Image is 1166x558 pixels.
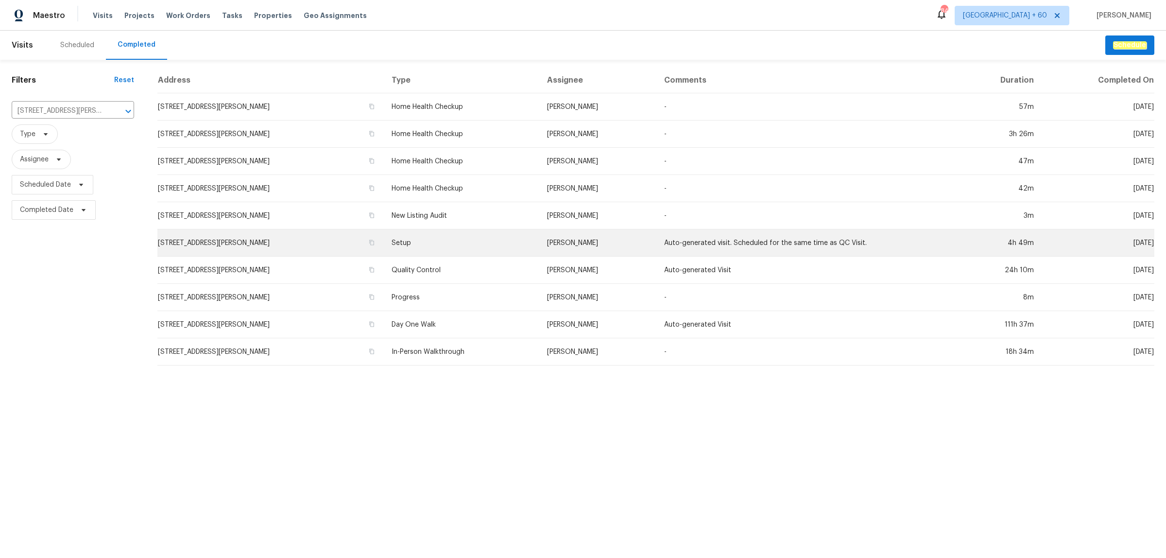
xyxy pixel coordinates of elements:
[1042,229,1154,257] td: [DATE]
[384,68,539,93] th: Type
[1042,311,1154,338] td: [DATE]
[384,148,539,175] td: Home Health Checkup
[656,202,956,229] td: -
[656,284,956,311] td: -
[157,93,384,121] td: [STREET_ADDRESS][PERSON_NAME]
[118,40,155,50] div: Completed
[1042,121,1154,148] td: [DATE]
[656,229,956,257] td: Auto-generated visit. Scheduled for the same time as QC Visit.
[656,338,956,366] td: -
[656,68,956,93] th: Comments
[157,202,384,229] td: [STREET_ADDRESS][PERSON_NAME]
[656,93,956,121] td: -
[1042,175,1154,202] td: [DATE]
[20,155,49,164] span: Assignee
[384,229,539,257] td: Setup
[20,180,71,190] span: Scheduled Date
[1042,284,1154,311] td: [DATE]
[33,11,65,20] span: Maestro
[157,68,384,93] th: Address
[367,102,376,111] button: Copy Address
[539,229,656,257] td: [PERSON_NAME]
[166,11,210,20] span: Work Orders
[93,11,113,20] span: Visits
[254,11,292,20] span: Properties
[367,265,376,274] button: Copy Address
[1042,148,1154,175] td: [DATE]
[955,202,1042,229] td: 3m
[12,35,33,56] span: Visits
[955,229,1042,257] td: 4h 49m
[384,311,539,338] td: Day One Walk
[1105,35,1154,55] button: Schedule
[304,11,367,20] span: Geo Assignments
[367,320,376,329] button: Copy Address
[941,6,947,16] div: 848
[384,257,539,284] td: Quality Control
[1042,68,1154,93] th: Completed On
[384,338,539,366] td: In-Person Walkthrough
[367,184,376,192] button: Copy Address
[114,75,134,85] div: Reset
[955,148,1042,175] td: 47m
[955,284,1042,311] td: 8m
[955,68,1042,93] th: Duration
[539,148,656,175] td: [PERSON_NAME]
[539,311,656,338] td: [PERSON_NAME]
[384,93,539,121] td: Home Health Checkup
[121,105,135,118] button: Open
[955,257,1042,284] td: 24h 10m
[124,11,154,20] span: Projects
[222,12,242,19] span: Tasks
[1042,257,1154,284] td: [DATE]
[1093,11,1151,20] span: [PERSON_NAME]
[539,202,656,229] td: [PERSON_NAME]
[539,93,656,121] td: [PERSON_NAME]
[539,68,656,93] th: Assignee
[157,257,384,284] td: [STREET_ADDRESS][PERSON_NAME]
[157,284,384,311] td: [STREET_ADDRESS][PERSON_NAME]
[656,257,956,284] td: Auto-generated Visit
[1113,41,1147,49] em: Schedule
[539,338,656,366] td: [PERSON_NAME]
[157,148,384,175] td: [STREET_ADDRESS][PERSON_NAME]
[12,104,107,119] input: Search for an address...
[157,229,384,257] td: [STREET_ADDRESS][PERSON_NAME]
[367,293,376,301] button: Copy Address
[955,338,1042,366] td: 18h 34m
[12,75,114,85] h1: Filters
[539,175,656,202] td: [PERSON_NAME]
[955,93,1042,121] td: 57m
[963,11,1047,20] span: [GEOGRAPHIC_DATA] + 60
[367,238,376,247] button: Copy Address
[539,121,656,148] td: [PERSON_NAME]
[157,121,384,148] td: [STREET_ADDRESS][PERSON_NAME]
[20,129,35,139] span: Type
[1042,338,1154,366] td: [DATE]
[384,202,539,229] td: New Listing Audit
[955,175,1042,202] td: 42m
[656,121,956,148] td: -
[384,175,539,202] td: Home Health Checkup
[384,121,539,148] td: Home Health Checkup
[384,284,539,311] td: Progress
[157,175,384,202] td: [STREET_ADDRESS][PERSON_NAME]
[656,148,956,175] td: -
[539,284,656,311] td: [PERSON_NAME]
[60,40,94,50] div: Scheduled
[157,338,384,366] td: [STREET_ADDRESS][PERSON_NAME]
[367,157,376,165] button: Copy Address
[367,347,376,356] button: Copy Address
[656,311,956,338] td: Auto-generated Visit
[367,211,376,220] button: Copy Address
[656,175,956,202] td: -
[157,311,384,338] td: [STREET_ADDRESS][PERSON_NAME]
[1042,93,1154,121] td: [DATE]
[1042,202,1154,229] td: [DATE]
[539,257,656,284] td: [PERSON_NAME]
[955,311,1042,338] td: 111h 37m
[955,121,1042,148] td: 3h 26m
[20,205,73,215] span: Completed Date
[367,129,376,138] button: Copy Address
